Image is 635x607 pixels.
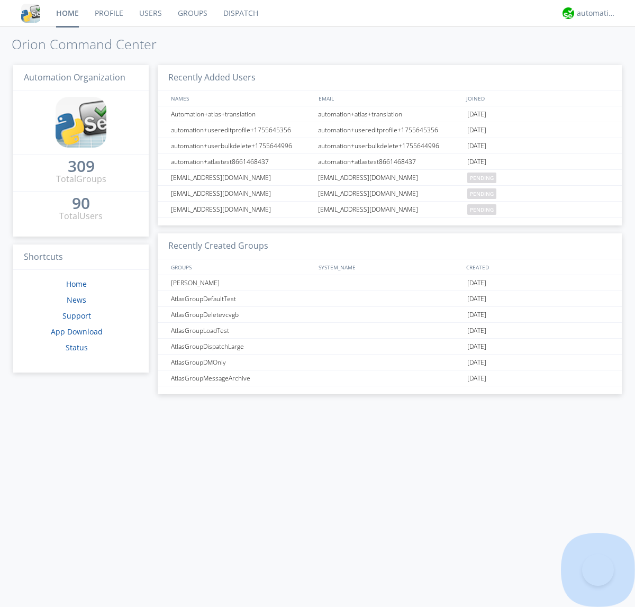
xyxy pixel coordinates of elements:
[467,355,486,370] span: [DATE]
[158,233,622,259] h3: Recently Created Groups
[315,122,465,138] div: automation+usereditprofile+1755645356
[467,122,486,138] span: [DATE]
[158,138,622,154] a: automation+userbulkdelete+1755644996automation+userbulkdelete+1755644996[DATE]
[158,339,622,355] a: AtlasGroupDispatchLarge[DATE]
[467,370,486,386] span: [DATE]
[315,170,465,185] div: [EMAIL_ADDRESS][DOMAIN_NAME]
[158,291,622,307] a: AtlasGroupDefaultTest[DATE]
[467,339,486,355] span: [DATE]
[315,202,465,217] div: [EMAIL_ADDRESS][DOMAIN_NAME]
[467,154,486,170] span: [DATE]
[21,4,40,23] img: cddb5a64eb264b2086981ab96f4c1ba7
[315,138,465,153] div: automation+userbulkdelete+1755644996
[168,370,315,386] div: AtlasGroupMessageArchive
[467,307,486,323] span: [DATE]
[62,311,91,321] a: Support
[72,198,90,210] a: 90
[59,210,103,222] div: Total Users
[13,244,149,270] h3: Shortcuts
[168,339,315,354] div: AtlasGroupDispatchLarge
[168,122,315,138] div: automation+usereditprofile+1755645356
[158,106,622,122] a: Automation+atlas+translationautomation+atlas+translation[DATE]
[467,138,486,154] span: [DATE]
[168,307,315,322] div: AtlasGroupDeletevcvgb
[68,161,95,171] div: 309
[467,204,496,215] span: pending
[168,323,315,338] div: AtlasGroupLoadTest
[67,295,86,305] a: News
[66,342,88,352] a: Status
[24,71,125,83] span: Automation Organization
[168,259,313,275] div: GROUPS
[467,275,486,291] span: [DATE]
[168,154,315,169] div: automation+atlastest8661468437
[56,173,106,185] div: Total Groups
[168,90,313,106] div: NAMES
[158,370,622,386] a: AtlasGroupMessageArchive[DATE]
[168,275,315,291] div: [PERSON_NAME]
[168,202,315,217] div: [EMAIL_ADDRESS][DOMAIN_NAME]
[316,259,464,275] div: SYSTEM_NAME
[68,161,95,173] a: 309
[72,198,90,209] div: 90
[158,323,622,339] a: AtlasGroupLoadTest[DATE]
[464,90,612,106] div: JOINED
[315,186,465,201] div: [EMAIL_ADDRESS][DOMAIN_NAME]
[467,188,496,199] span: pending
[158,355,622,370] a: AtlasGroupDMOnly[DATE]
[158,65,622,91] h3: Recently Added Users
[158,154,622,170] a: automation+atlastest8661468437automation+atlastest8661468437[DATE]
[158,122,622,138] a: automation+usereditprofile+1755645356automation+usereditprofile+1755645356[DATE]
[168,355,315,370] div: AtlasGroupDMOnly
[464,259,612,275] div: CREATED
[168,186,315,201] div: [EMAIL_ADDRESS][DOMAIN_NAME]
[158,275,622,291] a: [PERSON_NAME][DATE]
[168,138,315,153] div: automation+userbulkdelete+1755644996
[168,106,315,122] div: Automation+atlas+translation
[158,307,622,323] a: AtlasGroupDeletevcvgb[DATE]
[315,106,465,122] div: automation+atlas+translation
[168,291,315,306] div: AtlasGroupDefaultTest
[56,97,106,148] img: cddb5a64eb264b2086981ab96f4c1ba7
[467,291,486,307] span: [DATE]
[168,170,315,185] div: [EMAIL_ADDRESS][DOMAIN_NAME]
[158,170,622,186] a: [EMAIL_ADDRESS][DOMAIN_NAME][EMAIL_ADDRESS][DOMAIN_NAME]pending
[66,279,87,289] a: Home
[315,154,465,169] div: automation+atlastest8661468437
[467,323,486,339] span: [DATE]
[467,106,486,122] span: [DATE]
[582,554,614,586] iframe: Toggle Customer Support
[158,202,622,218] a: [EMAIL_ADDRESS][DOMAIN_NAME][EMAIL_ADDRESS][DOMAIN_NAME]pending
[577,8,616,19] div: automation+atlas
[51,327,103,337] a: App Download
[563,7,574,19] img: d2d01cd9b4174d08988066c6d424eccd
[316,90,464,106] div: EMAIL
[158,186,622,202] a: [EMAIL_ADDRESS][DOMAIN_NAME][EMAIL_ADDRESS][DOMAIN_NAME]pending
[467,173,496,183] span: pending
